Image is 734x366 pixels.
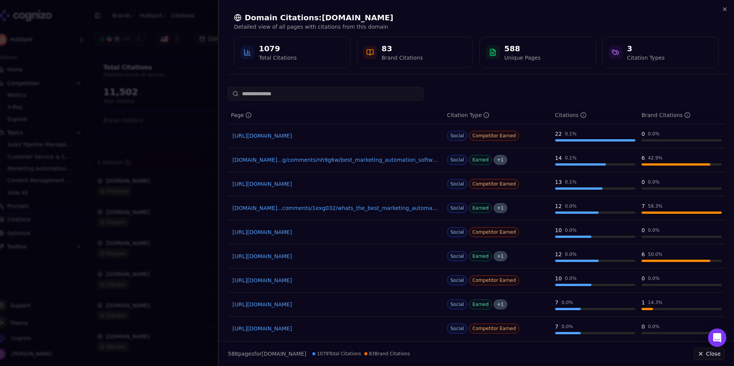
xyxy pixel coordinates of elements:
[382,54,423,62] div: Brand Citations
[228,107,444,124] th: page
[364,351,410,357] span: 83 Brand Citations
[648,299,663,306] div: 14.3 %
[469,251,492,261] span: Earned
[504,54,541,62] div: Unique Pages
[641,111,690,119] div: Brand Citations
[565,275,577,281] div: 0.0 %
[555,323,559,330] div: 7
[259,54,297,62] div: Total Citations
[641,226,645,234] div: 0
[555,178,562,186] div: 13
[232,180,439,188] a: [URL][DOMAIN_NAME]
[565,203,577,209] div: 0.0 %
[565,251,577,257] div: 0.0 %
[261,351,306,357] span: [DOMAIN_NAME]
[447,131,468,141] span: Social
[555,299,559,306] div: 7
[447,111,489,119] div: Citation Type
[469,203,492,213] span: Earned
[627,43,664,54] div: 3
[469,227,520,237] span: Competitor Earned
[469,299,492,309] span: Earned
[234,23,719,31] p: Detailed view of all pages with citations from this domain
[565,155,577,161] div: 0.1 %
[447,275,468,285] span: Social
[648,155,663,161] div: 42.9 %
[469,155,492,165] span: Earned
[648,203,663,209] div: 58.3 %
[447,179,468,189] span: Social
[447,324,468,333] span: Social
[228,350,306,358] p: page s for
[641,323,645,330] div: 0
[641,154,645,162] div: 6
[648,179,660,185] div: 0.0 %
[648,324,660,330] div: 0.0 %
[641,130,645,138] div: 0
[648,275,660,281] div: 0.0 %
[232,325,439,332] a: [URL][DOMAIN_NAME]
[444,107,552,124] th: citationTypes
[641,251,645,258] div: 6
[494,203,507,213] span: + 1
[232,132,439,140] a: [URL][DOMAIN_NAME]
[312,351,361,357] span: 1079 Total Citations
[555,226,562,234] div: 10
[382,43,423,54] div: 83
[447,251,468,261] span: Social
[232,156,439,164] a: [DOMAIN_NAME]...g/comments/nh9g6w/best_marketing_automation_software_or_tools_for_a
[641,299,645,306] div: 1
[555,202,562,210] div: 12
[494,155,507,165] span: + 1
[447,203,468,213] span: Social
[555,275,562,282] div: 10
[555,251,562,258] div: 12
[232,228,439,236] a: [URL][DOMAIN_NAME]
[447,299,468,309] span: Social
[469,179,520,189] span: Competitor Earned
[627,54,664,62] div: Citation Types
[504,43,541,54] div: 588
[494,251,507,261] span: + 1
[648,227,660,233] div: 0.0 %
[555,111,586,119] div: Citations
[232,301,439,308] a: [URL][DOMAIN_NAME]
[228,107,725,365] div: Data table
[228,351,238,357] span: 588
[693,348,725,360] button: Close
[555,130,562,138] div: 22
[555,154,562,162] div: 14
[565,179,577,185] div: 0.1 %
[232,277,439,284] a: [URL][DOMAIN_NAME]
[565,227,577,233] div: 0.0 %
[641,202,645,210] div: 7
[641,178,645,186] div: 0
[469,131,520,141] span: Competitor Earned
[648,131,660,137] div: 0.0 %
[565,131,577,137] div: 0.1 %
[562,324,573,330] div: 0.0 %
[469,324,520,333] span: Competitor Earned
[562,299,573,306] div: 0.0 %
[234,12,719,23] h2: Domain Citations: [DOMAIN_NAME]
[494,299,507,309] span: + 1
[469,275,520,285] span: Competitor Earned
[638,107,725,124] th: brandCitationCount
[232,252,439,260] a: [URL][DOMAIN_NAME]
[232,204,439,212] a: [DOMAIN_NAME]...comments/1exg032/whats_the_best_marketing_automation_tool_out_there
[447,227,468,237] span: Social
[259,43,297,54] div: 1079
[231,111,252,119] div: Page
[552,107,638,124] th: totalCitationCount
[447,155,468,165] span: Social
[648,251,663,257] div: 50.0 %
[641,275,645,282] div: 0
